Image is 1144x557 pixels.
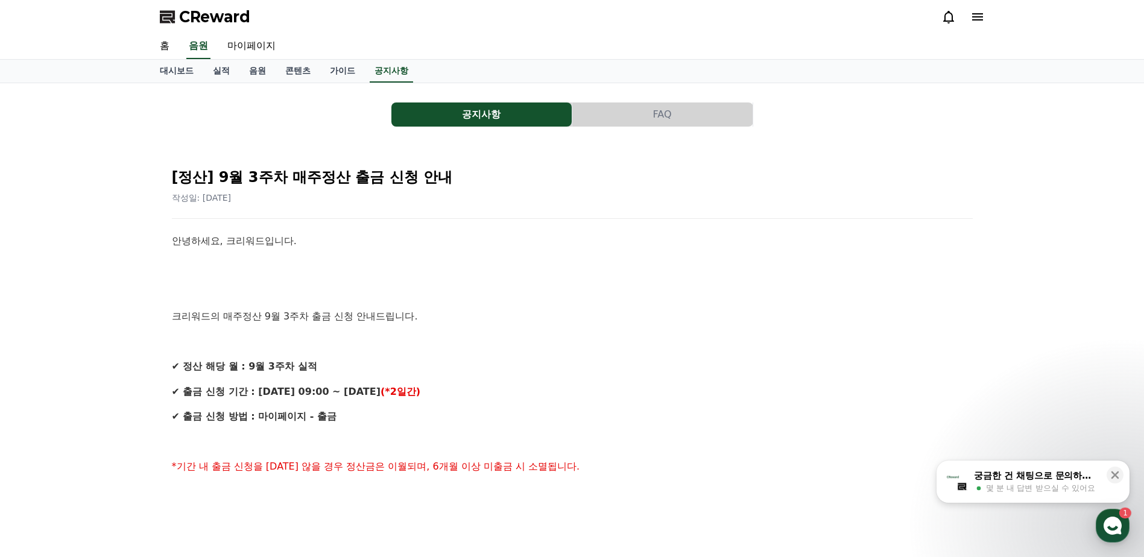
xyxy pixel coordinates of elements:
a: 가이드 [320,60,365,83]
span: 설정 [186,400,201,410]
p: 안녕하세요, 크리워드입니다. [172,233,973,249]
strong: ✔ 정산 해당 월 : 9월 3주차 실적 [172,360,317,372]
span: 작성일: [DATE] [172,193,232,203]
h2: [정산] 9월 3주차 매주정산 출금 신청 안내 [172,168,973,187]
strong: ✔ 출금 신청 방법 : 마이페이지 - 출금 [172,411,337,422]
a: 음원 [239,60,276,83]
a: 설정 [156,382,232,412]
p: 크리워드의 매주정산 9월 3주차 출금 신청 안내드립니다. [172,309,973,324]
strong: (*2일간) [381,386,420,397]
strong: ✔ 출금 신청 기간 : [DATE] 09:00 ~ [DATE] [172,386,381,397]
a: 마이페이지 [218,34,285,59]
a: 콘텐츠 [276,60,320,83]
a: CReward [160,7,250,27]
span: 1 [122,382,127,391]
button: 공지사항 [391,102,572,127]
a: 대시보드 [150,60,203,83]
span: 대화 [110,401,125,411]
a: 1대화 [80,382,156,412]
span: *기간 내 출금 신청을 [DATE] 않을 경우 정산금은 이월되며, 6개월 이상 미출금 시 소멸됩니다. [172,461,580,472]
a: 음원 [186,34,210,59]
a: 실적 [203,60,239,83]
span: CReward [179,7,250,27]
a: 공지사항 [370,60,413,83]
span: 홈 [38,400,45,410]
a: 홈 [150,34,179,59]
a: 홈 [4,382,80,412]
button: FAQ [572,102,753,127]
